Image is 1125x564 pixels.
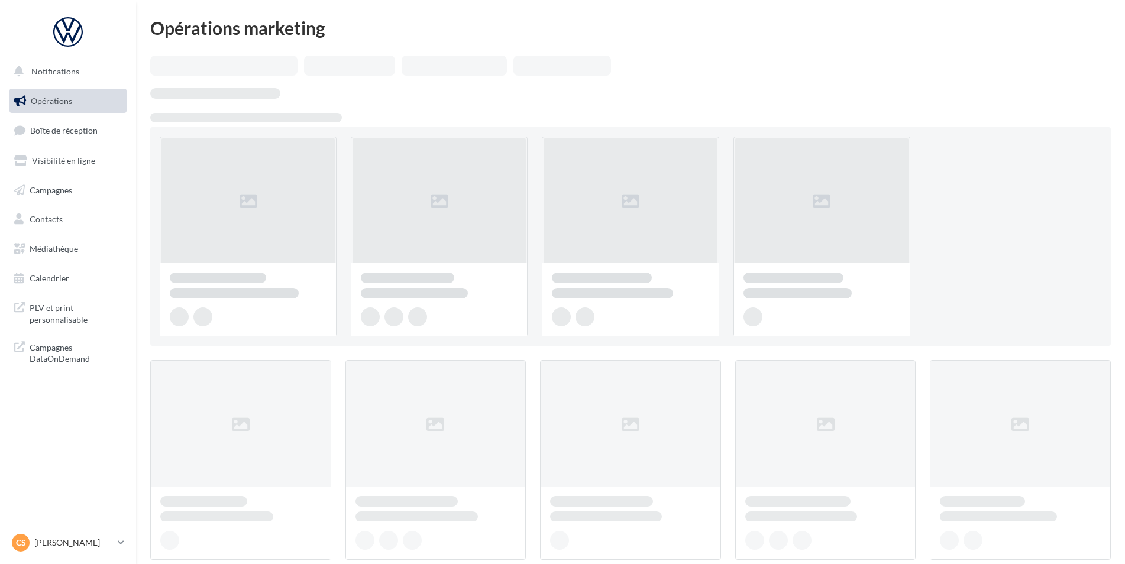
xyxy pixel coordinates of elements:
a: Campagnes [7,178,129,203]
button: Notifications [7,59,124,84]
span: Campagnes [30,184,72,195]
span: Contacts [30,214,63,224]
span: Opérations [31,96,72,106]
a: Campagnes DataOnDemand [7,335,129,369]
span: CS [16,537,26,549]
span: PLV et print personnalisable [30,300,122,325]
a: Boîte de réception [7,118,129,143]
a: Visibilité en ligne [7,148,129,173]
span: Campagnes DataOnDemand [30,339,122,365]
span: Médiathèque [30,244,78,254]
span: Calendrier [30,273,69,283]
span: Visibilité en ligne [32,155,95,166]
span: Boîte de réception [30,125,98,135]
a: Calendrier [7,266,129,291]
span: Notifications [31,66,79,76]
a: PLV et print personnalisable [7,295,129,330]
div: Opérations marketing [150,19,1111,37]
a: Médiathèque [7,236,129,261]
p: [PERSON_NAME] [34,537,113,549]
a: Contacts [7,207,129,232]
a: Opérations [7,89,129,114]
a: CS [PERSON_NAME] [9,531,127,554]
